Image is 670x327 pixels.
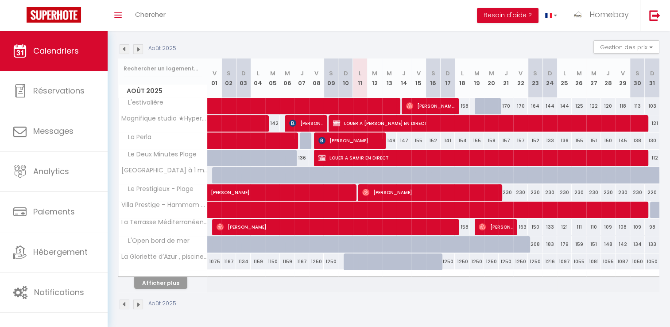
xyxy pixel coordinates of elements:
[533,69,537,78] abbr: S
[257,69,259,78] abbr: L
[441,58,455,98] th: 17
[406,97,455,114] span: [PERSON_NAME]
[359,69,361,78] abbr: L
[241,69,246,78] abbr: D
[649,10,660,21] img: logout
[251,253,265,270] div: 1159
[528,184,542,201] div: 230
[635,69,639,78] abbr: S
[645,236,659,253] div: 133
[368,58,382,98] th: 12
[645,98,659,114] div: 103
[280,253,294,270] div: 1159
[455,132,469,149] div: 154
[586,98,601,114] div: 122
[557,236,572,253] div: 179
[135,10,166,19] span: Chercher
[572,132,586,149] div: 155
[318,149,645,166] span: LOUER A SAMIR EN DIRECT
[616,184,630,201] div: 230
[455,219,469,235] div: 158
[270,69,275,78] abbr: M
[120,132,154,142] span: La Perla
[33,125,74,136] span: Messages
[426,58,441,98] th: 16
[499,132,513,149] div: 157
[212,69,216,78] abbr: V
[593,40,659,54] button: Gestion des prix
[120,253,209,260] span: La Gloriette d’Azur , piscine sauna vue mer
[601,58,616,98] th: 28
[519,69,523,78] abbr: V
[528,98,542,114] div: 164
[294,58,309,98] th: 07
[207,58,222,98] th: 01
[217,218,455,235] span: [PERSON_NAME]
[148,300,176,308] p: Août 2025
[528,253,542,270] div: 1250
[630,253,645,270] div: 1050
[397,132,411,149] div: 147
[484,253,499,270] div: 1250
[289,115,323,132] span: [PERSON_NAME]
[294,253,309,270] div: 1167
[387,69,392,78] abbr: M
[528,132,542,149] div: 152
[227,69,231,78] abbr: S
[362,184,499,201] span: [PERSON_NAME]
[120,150,199,160] span: Le Deux Minutes Plage
[338,58,353,98] th: 10
[324,253,338,270] div: 1250
[557,132,572,149] div: 136
[431,69,435,78] abbr: S
[148,44,176,53] p: Août 2025
[445,69,450,78] abbr: D
[586,236,601,253] div: 151
[557,98,572,114] div: 144
[557,184,572,201] div: 230
[616,219,630,235] div: 108
[601,236,616,253] div: 148
[207,253,222,270] div: 1075
[417,69,421,78] abbr: V
[645,58,659,98] th: 31
[134,277,187,289] button: Afficher plus
[479,218,513,235] span: [PERSON_NAME]
[616,253,630,270] div: 1087
[309,58,324,98] th: 08
[601,132,616,149] div: 150
[33,85,85,96] span: Réservations
[402,69,406,78] abbr: J
[616,98,630,114] div: 118
[563,69,565,78] abbr: L
[499,98,513,114] div: 170
[542,132,557,149] div: 133
[630,219,645,235] div: 109
[343,69,348,78] abbr: D
[591,69,596,78] abbr: M
[211,179,414,196] span: [PERSON_NAME]
[645,219,659,235] div: 98
[557,253,572,270] div: 1097
[455,58,469,98] th: 18
[382,132,397,149] div: 149
[265,253,280,270] div: 1150
[542,219,557,235] div: 133
[372,69,377,78] abbr: M
[513,184,528,201] div: 230
[650,69,655,78] abbr: D
[236,253,251,270] div: 1134
[329,69,333,78] abbr: S
[499,58,513,98] th: 21
[616,58,630,98] th: 29
[484,58,499,98] th: 20
[33,45,79,56] span: Calendriers
[630,236,645,253] div: 134
[499,184,513,201] div: 230
[513,132,528,149] div: 157
[489,69,494,78] abbr: M
[513,58,528,98] th: 22
[120,184,196,194] span: Le Prestigieux - Plage
[645,184,659,201] div: 220
[572,253,586,270] div: 1055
